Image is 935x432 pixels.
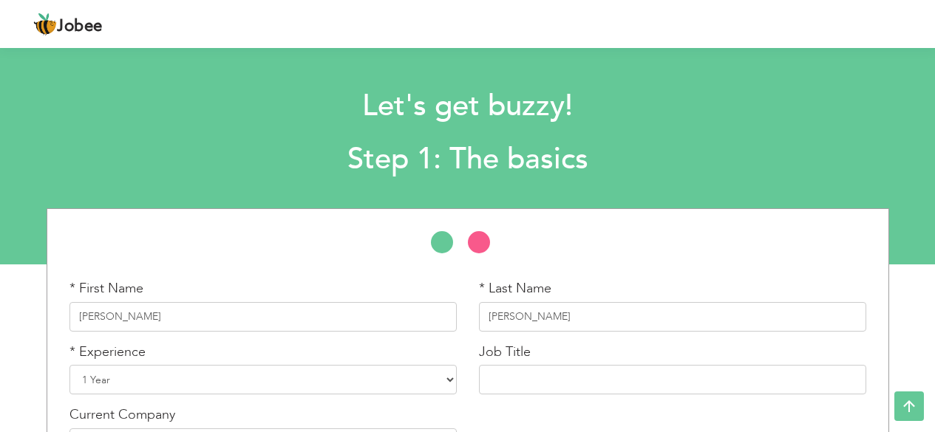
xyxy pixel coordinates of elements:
label: Job Title [479,343,531,362]
span: Jobee [57,18,103,35]
label: * First Name [69,279,143,298]
label: * Last Name [479,279,551,298]
img: jobee.io [33,13,57,36]
h1: Let's get buzzy! [128,87,807,126]
label: * Experience [69,343,146,362]
label: Current Company [69,405,175,425]
h2: Step 1: The basics [128,140,807,179]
